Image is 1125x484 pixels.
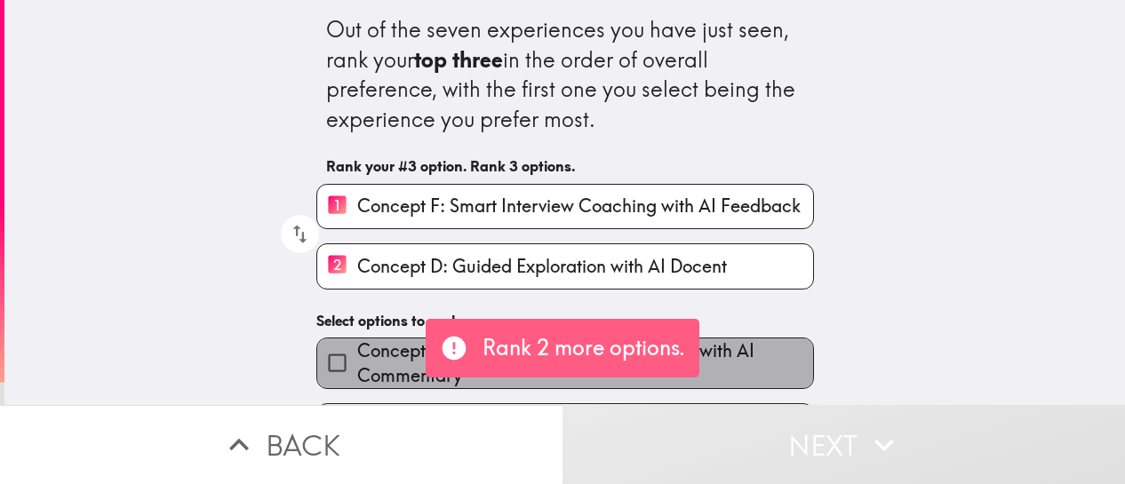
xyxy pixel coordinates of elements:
[562,405,1125,484] button: Next
[357,194,801,218] span: Concept F: Smart Interview Coaching with AI Feedback
[326,15,804,134] div: Out of the seven experiences you have just seen, rank your in the order of overall preference, wi...
[317,185,813,228] button: 1Concept F: Smart Interview Coaching with AI Feedback
[316,311,814,330] h6: Select options to rank
[326,156,804,176] h6: Rank your #3 option. Rank 3 options.
[357,338,813,388] span: Concept A: Immersive Cinema Experience with AI Commentary
[357,254,727,279] span: Concept D: Guided Exploration with AI Docent
[317,244,813,288] button: 2Concept D: Guided Exploration with AI Docent
[317,404,813,454] button: Concept C: Intelligent Gaming Coaching with AI Assistance
[483,333,685,363] p: Rank 2 more options.
[357,404,813,454] span: Concept C: Intelligent Gaming Coaching with AI Assistance
[317,338,813,388] button: Concept A: Immersive Cinema Experience with AI Commentary
[414,46,503,73] b: top three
